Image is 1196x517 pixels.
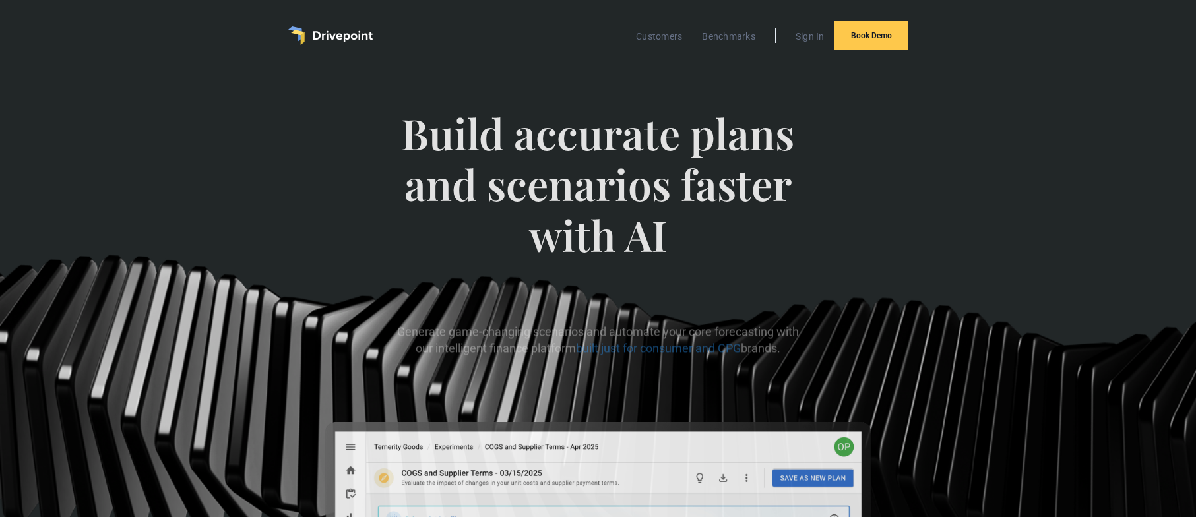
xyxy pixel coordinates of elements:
a: Customers [629,28,689,45]
a: Sign In [789,28,831,45]
a: Book Demo [834,21,908,50]
a: Benchmarks [695,28,762,45]
span: Build accurate plans and scenarios faster with AI [393,108,804,286]
a: home [288,26,373,45]
p: Generate game-changing scenarios and automate your core forecasting with our intelligent finance ... [393,324,804,357]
